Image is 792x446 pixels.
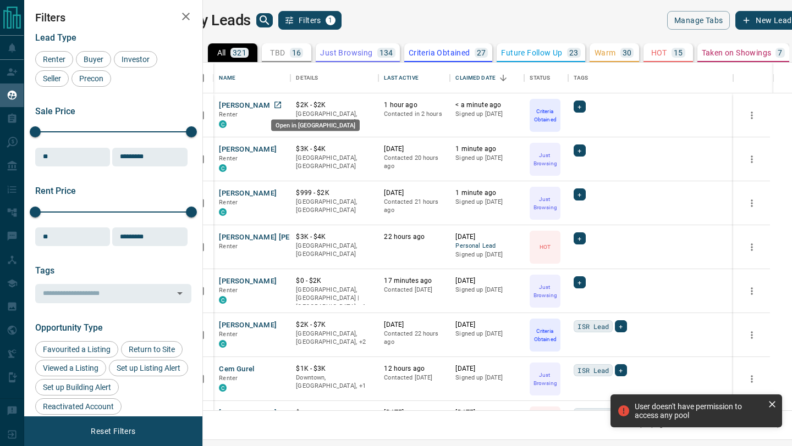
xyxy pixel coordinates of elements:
[384,144,444,154] p: [DATE]
[219,287,238,294] span: Renter
[531,151,559,168] p: Just Browsing
[118,55,153,64] span: Investor
[296,154,373,171] p: [GEOGRAPHIC_DATA], [GEOGRAPHIC_DATA]
[219,364,254,375] button: Cem Gurel
[296,101,373,110] p: $2K - $2K
[39,74,65,83] span: Seller
[80,55,107,64] span: Buyer
[450,63,524,93] div: Claimed Date
[296,364,373,373] p: $1K - $3K
[455,276,519,286] p: [DATE]
[384,276,444,286] p: 17 minutes ago
[39,55,69,64] span: Renter
[256,13,273,27] button: search button
[219,408,277,419] button: [PERSON_NAME]
[540,243,551,251] p: HOT
[574,188,585,200] div: +
[455,63,496,93] div: Claimed Date
[455,373,519,382] p: Signed up [DATE]
[744,239,760,255] button: more
[219,384,227,392] div: condos.ca
[574,101,585,113] div: +
[501,49,562,57] p: Future Follow Up
[574,232,585,244] div: +
[35,379,119,395] div: Set up Building Alert
[76,51,111,68] div: Buyer
[569,49,579,57] p: 23
[35,32,76,43] span: Lead Type
[455,232,519,242] p: [DATE]
[219,144,277,155] button: [PERSON_NAME]
[615,320,626,332] div: +
[384,364,444,373] p: 12 hours ago
[172,286,188,301] button: Open
[574,144,585,157] div: +
[667,11,730,30] button: Manage Tabs
[219,276,277,287] button: [PERSON_NAME]
[219,331,238,338] span: Renter
[35,398,122,415] div: Reactivated Account
[296,198,373,215] p: [GEOGRAPHIC_DATA], [GEOGRAPHIC_DATA]
[39,364,102,372] span: Viewed a Listing
[39,402,118,411] span: Reactivated Account
[455,154,519,163] p: Signed up [DATE]
[113,364,184,372] span: Set up Listing Alert
[219,155,238,162] span: Renter
[744,283,760,299] button: more
[296,188,373,198] p: $999 - $2K
[384,330,444,347] p: Contacted 22 hours ago
[39,383,115,392] span: Set up Building Alert
[577,321,609,332] span: ISR Lead
[35,341,118,358] div: Favourited a Listing
[384,408,444,417] p: [DATE]
[574,63,588,93] div: Tags
[219,188,277,199] button: [PERSON_NAME]
[455,364,519,373] p: [DATE]
[702,49,772,57] p: Taken on Showings
[651,49,667,57] p: HOT
[380,49,393,57] p: 134
[531,107,559,124] p: Criteria Obtained
[290,63,378,93] div: Details
[744,371,760,387] button: more
[271,120,360,131] div: Open in [GEOGRAPHIC_DATA]
[109,360,188,376] div: Set up Listing Alert
[524,63,568,93] div: Status
[35,265,54,276] span: Tags
[219,101,277,111] button: [PERSON_NAME]
[568,63,733,93] div: Tags
[531,371,559,387] p: Just Browsing
[233,49,246,57] p: 321
[35,51,73,68] div: Renter
[744,107,760,124] button: more
[623,49,632,57] p: 30
[384,286,444,294] p: Contacted [DATE]
[530,63,550,93] div: Status
[121,341,183,358] div: Return to Site
[531,327,559,343] p: Criteria Obtained
[219,111,238,118] span: Renter
[455,242,519,251] span: Personal Lead
[84,422,142,441] button: Reset Filters
[327,16,334,24] span: 1
[531,283,559,299] p: Just Browsing
[35,322,103,333] span: Opportunity Type
[577,409,609,420] span: ISR Lead
[219,375,238,382] span: Renter
[384,198,444,215] p: Contacted 21 hours ago
[35,70,69,87] div: Seller
[455,330,519,338] p: Signed up [DATE]
[455,286,519,294] p: Signed up [DATE]
[577,189,581,200] span: +
[619,321,623,332] span: +
[219,232,336,243] button: [PERSON_NAME] [PERSON_NAME]
[577,145,581,156] span: +
[35,11,191,24] h2: Filters
[455,250,519,259] p: Signed up [DATE]
[778,49,782,57] p: 7
[674,49,683,57] p: 15
[455,101,519,110] p: < a minute ago
[125,345,179,354] span: Return to Site
[378,63,450,93] div: Last Active
[577,233,581,244] span: +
